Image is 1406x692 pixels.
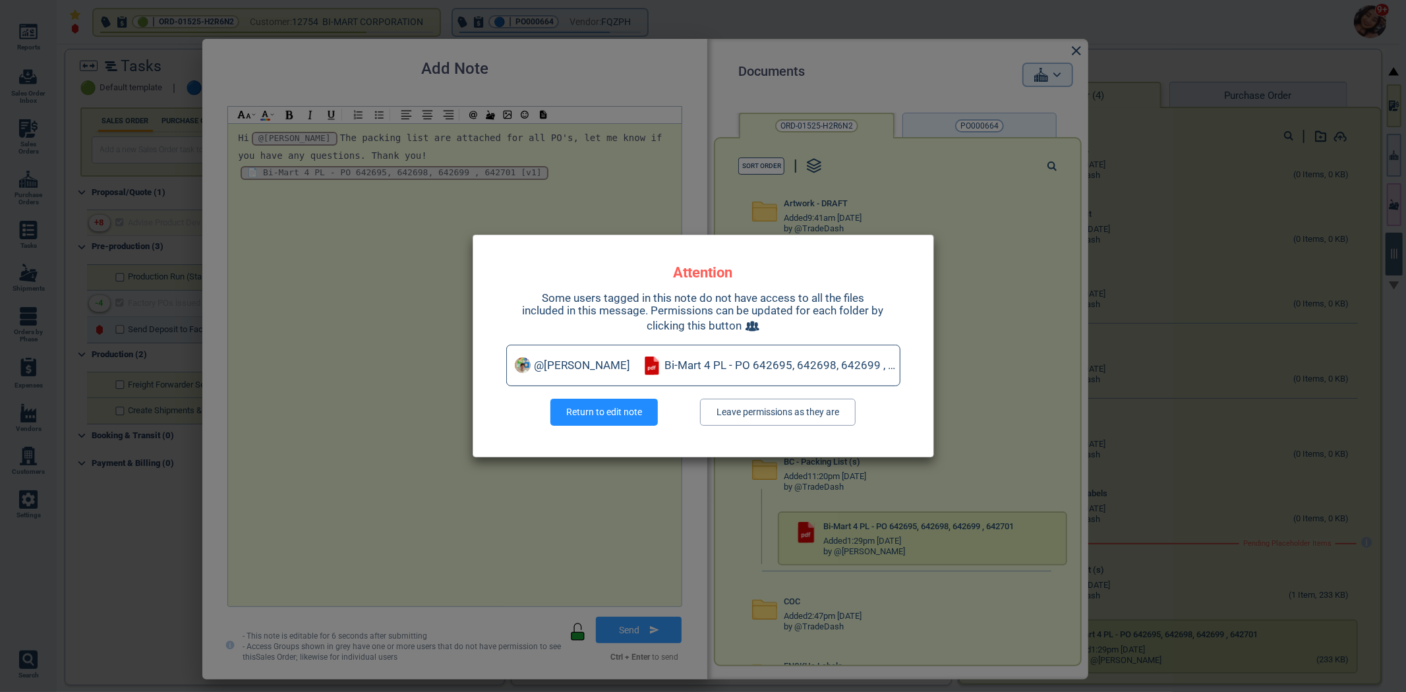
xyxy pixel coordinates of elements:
button: Leave permissions as they are [700,399,856,425]
span: Bi-Mart 4 PL - PO 642695, 642698, 642699 , 642701 [665,359,928,372]
div: Attention [473,235,933,281]
span: Some users tagged in this note do not have access to all the files included in this message. Perm... [475,292,931,333]
img: pdf [645,357,659,375]
div: @[PERSON_NAME] [515,352,631,378]
button: Return to edit note [550,399,658,425]
img: Avatar [515,357,531,373]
